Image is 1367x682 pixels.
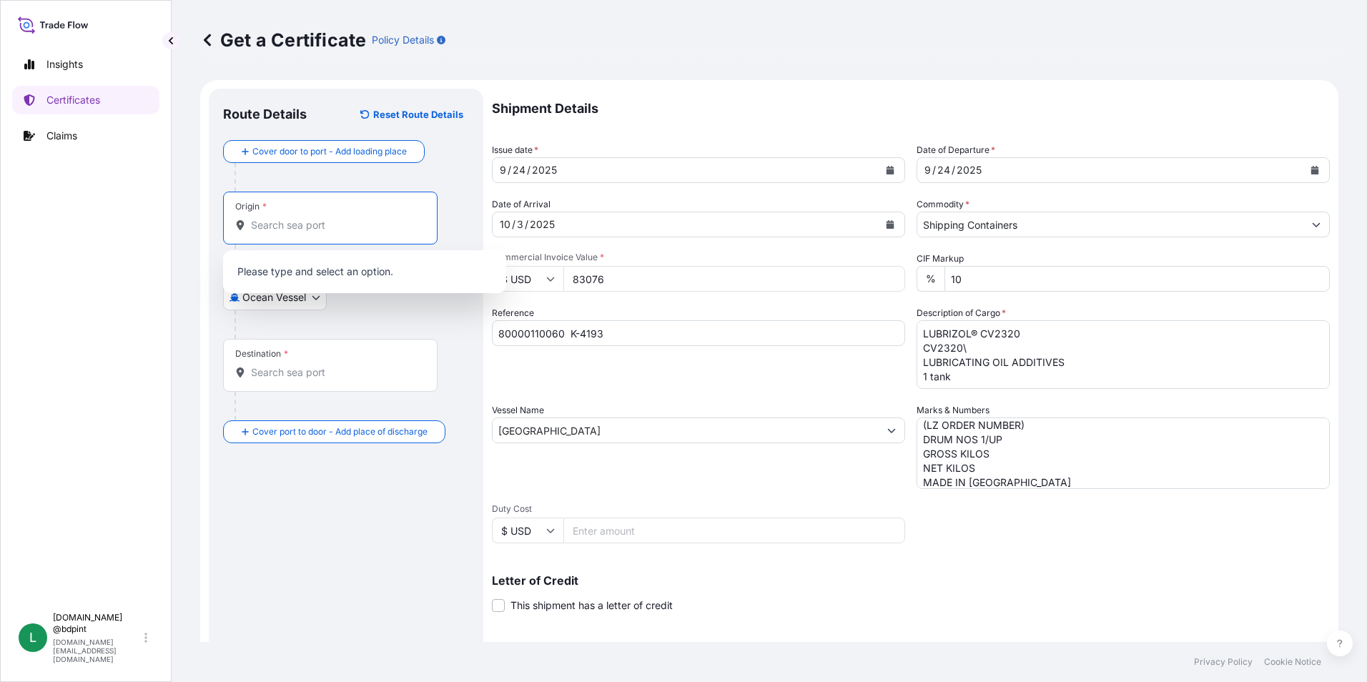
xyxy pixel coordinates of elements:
p: [DOMAIN_NAME] @bdpint [53,612,142,635]
div: year, [528,216,556,233]
input: Enter amount [563,518,905,543]
label: Commodity [917,197,969,212]
span: Date of Arrival [492,197,551,212]
div: Destination [235,348,288,360]
span: L [29,631,36,645]
span: Duty Cost [492,503,905,515]
div: Origin [235,201,267,212]
div: year, [530,162,558,179]
button: Show suggestions [1303,212,1329,237]
p: Reset Route Details [373,107,463,122]
div: month, [498,162,508,179]
p: Route Details [223,106,307,123]
input: Origin [251,218,420,232]
button: Calendar [1303,159,1326,182]
input: Destination [251,365,420,380]
p: Shipment Details [492,89,1330,129]
button: Show suggestions [879,417,904,443]
div: % [917,266,944,292]
input: Enter percentage between 0 and 24% [944,266,1330,292]
label: CIF Markup [917,252,964,266]
div: / [512,216,515,233]
div: month, [923,162,932,179]
div: Show suggestions [223,250,506,293]
div: / [952,162,955,179]
p: Please type and select an option. [229,256,500,287]
div: / [508,162,511,179]
label: Marks & Numbers [917,403,990,417]
div: day, [515,216,525,233]
div: / [527,162,530,179]
div: / [932,162,936,179]
div: day, [936,162,952,179]
span: Commercial Invoice Value [492,252,905,263]
div: month, [498,216,512,233]
button: Calendar [879,213,902,236]
p: Insights [46,57,83,71]
p: Claims [46,129,77,143]
input: Type to search commodity [917,212,1303,237]
input: Enter amount [563,266,905,292]
span: Issue date [492,143,538,157]
button: Calendar [879,159,902,182]
div: day, [511,162,527,179]
span: Cover port to door - Add place of discharge [252,425,428,439]
p: Get a Certificate [200,29,366,51]
span: Cover door to port - Add loading place [252,144,407,159]
span: This shipment has a letter of credit [510,598,673,613]
label: Description of Cargo [917,306,1006,320]
input: Enter booking reference [492,320,905,346]
div: year, [955,162,983,179]
label: Reference [492,306,534,320]
div: / [525,216,528,233]
span: Ocean Vessel [242,290,306,305]
button: Select transport [223,285,327,310]
p: Cookie Notice [1264,656,1321,668]
span: Date of Departure [917,143,995,157]
input: Type to search vessel name or IMO [493,417,879,443]
label: Vessel Name [492,403,544,417]
p: [DOMAIN_NAME][EMAIL_ADDRESS][DOMAIN_NAME] [53,638,142,663]
p: Privacy Policy [1194,656,1253,668]
p: Policy Details [372,33,434,47]
p: Certificates [46,93,100,107]
p: Letter of Credit [492,575,1330,586]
